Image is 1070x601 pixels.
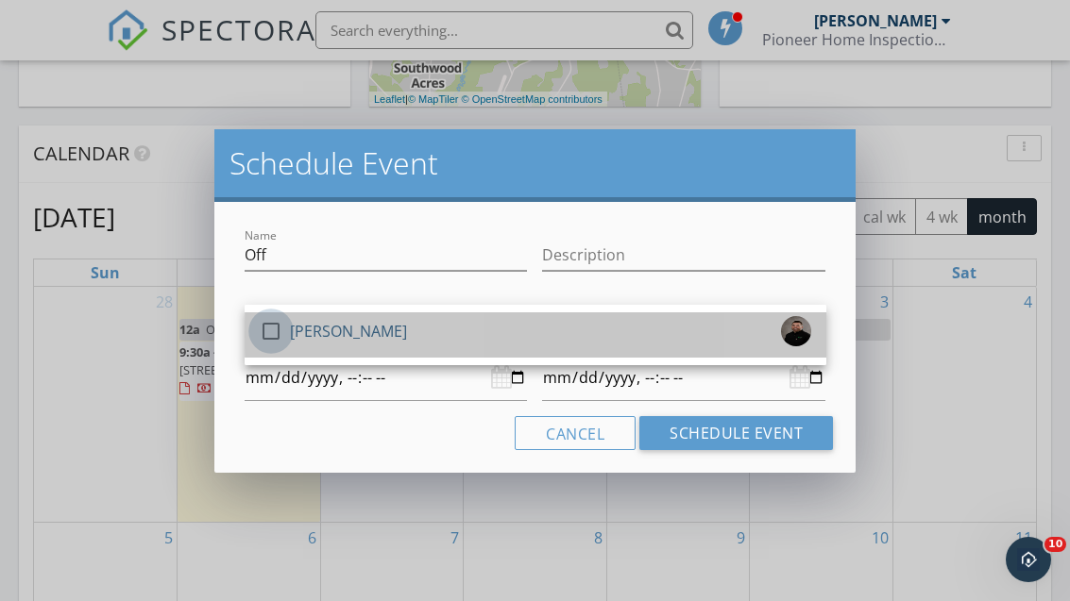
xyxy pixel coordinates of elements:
[229,144,841,182] h2: Schedule Event
[542,355,825,401] input: Select date
[245,355,528,401] input: Select date
[781,316,811,346] img: 95549be8947a4aed97e7314960bca55f.jpeg
[515,416,636,450] button: Cancel
[639,416,833,450] button: Schedule Event
[1045,537,1066,552] span: 10
[1006,537,1051,582] iframe: Intercom live chat
[290,316,407,346] div: [PERSON_NAME]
